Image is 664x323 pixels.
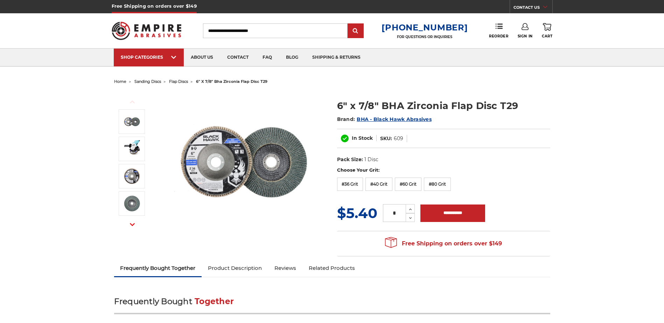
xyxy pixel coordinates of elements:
[489,34,508,38] span: Reorder
[220,49,256,66] a: contact
[337,204,377,222] span: $5.40
[121,55,177,60] div: SHOP CATEGORIES
[124,217,141,232] button: Next
[169,79,188,84] a: flap discs
[542,23,552,38] a: Cart
[302,260,361,276] a: Related Products
[357,116,432,122] a: BHA - Black Hawk Abrasives
[196,79,267,84] span: 6" x 7/8" bha zirconia flap disc t29
[489,23,508,38] a: Reorder
[337,156,363,163] dt: Pack Size:
[380,135,392,142] dt: SKU:
[114,296,192,306] span: Frequently Bought
[112,17,182,44] img: Empire Abrasives
[123,167,141,185] img: BHA 36 grit Zirconia 6" flap discs for precise metal and wood sanding
[382,35,468,39] p: FOR QUESTIONS OR INQUIRIES
[394,135,403,142] dd: 609
[123,140,141,158] img: General-purpose grinding with a 6-inch angle grinder and T29 flap disc.
[202,260,268,276] a: Product Description
[352,135,373,141] span: In Stock
[123,195,141,212] img: Empire Abrasives' 6" T29 Zirconia Flap Discs, 36 grit for aggressive metal grinding
[385,237,502,251] span: Free Shipping on orders over $149
[337,116,355,122] span: Brand:
[337,99,550,113] h1: 6" x 7/8" BHA Zirconia Flap Disc T29
[305,49,368,66] a: shipping & returns
[279,49,305,66] a: blog
[134,79,161,84] a: sanding discs
[518,34,533,38] span: Sign In
[256,49,279,66] a: faq
[382,22,468,33] a: [PHONE_NUMBER]
[542,34,552,38] span: Cart
[123,113,141,130] img: Black Hawk 6 inch T29 coarse flap discs, 36 grit for efficient material removal
[349,24,363,38] input: Submit
[364,156,378,163] dd: 1 Disc
[337,167,550,174] label: Choose Your Grit:
[114,260,202,276] a: Frequently Bought Together
[268,260,302,276] a: Reviews
[195,296,234,306] span: Together
[184,49,220,66] a: about us
[513,3,552,13] a: CONTACT US
[114,79,126,84] a: home
[174,92,314,231] img: Black Hawk 6 inch T29 coarse flap discs, 36 grit for efficient material removal
[124,94,141,109] button: Previous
